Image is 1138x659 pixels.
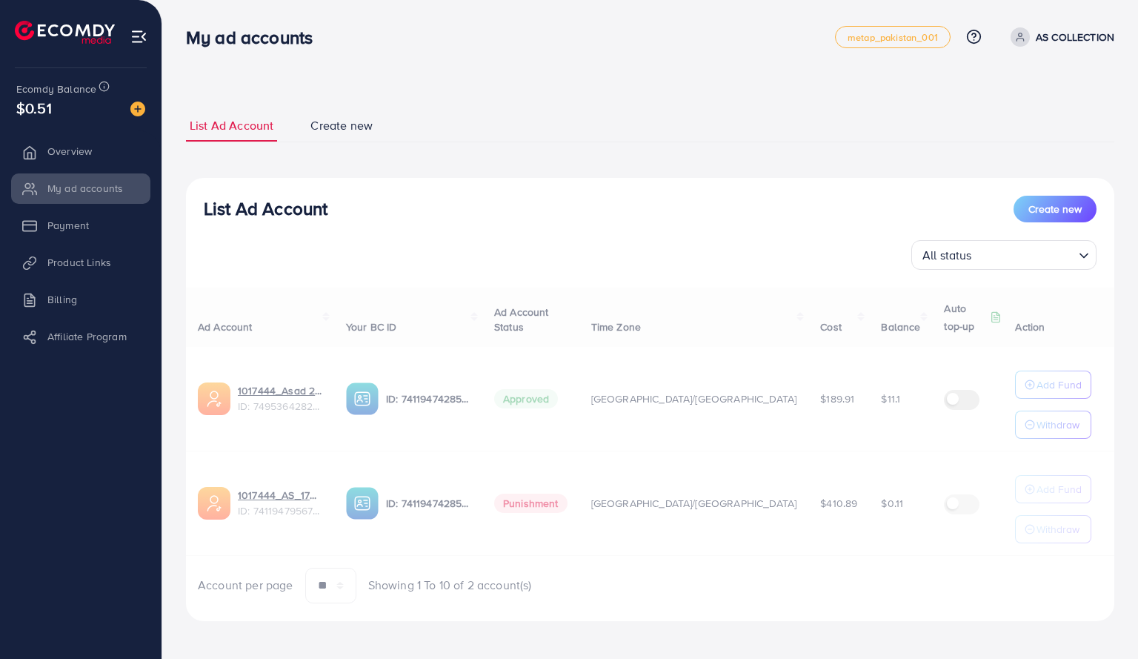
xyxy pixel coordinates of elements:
[835,26,951,48] a: metap_pakistan_001
[919,245,975,266] span: All status
[204,198,327,219] h3: List Ad Account
[1028,202,1082,216] span: Create new
[848,33,938,42] span: metap_pakistan_001
[16,97,52,119] span: $0.51
[15,21,115,44] img: logo
[1014,196,1097,222] button: Create new
[911,240,1097,270] div: Search for option
[1005,27,1114,47] a: AS COLLECTION
[186,27,325,48] h3: My ad accounts
[190,117,273,134] span: List Ad Account
[310,117,373,134] span: Create new
[16,82,96,96] span: Ecomdy Balance
[1036,28,1114,46] p: AS COLLECTION
[976,242,1073,266] input: Search for option
[130,28,147,45] img: menu
[130,102,145,116] img: image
